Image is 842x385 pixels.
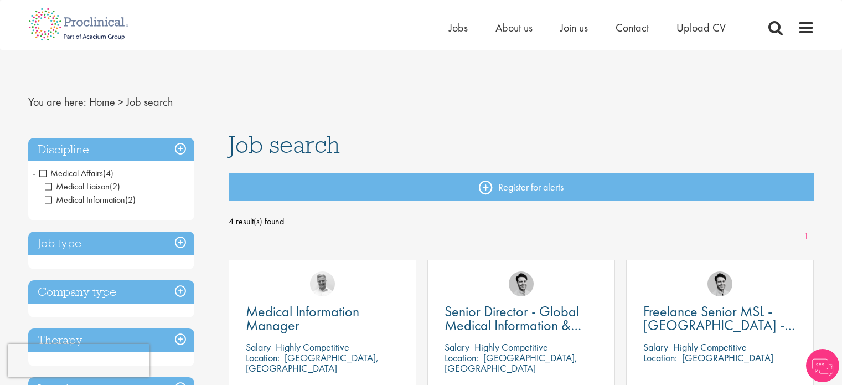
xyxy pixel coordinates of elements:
[126,95,173,109] span: Job search
[45,181,120,192] span: Medical Liaison
[495,20,533,35] a: About us
[28,280,194,304] h3: Company type
[449,20,468,35] a: Jobs
[643,305,797,332] a: Freelance Senior MSL - [GEOGRAPHIC_DATA] - Cardiovascular/ Rare Disease
[310,271,335,296] img: Joshua Bye
[229,130,340,160] span: Job search
[798,230,814,243] a: 1
[509,271,534,296] img: Thomas Pinnock
[246,341,271,353] span: Salary
[39,167,113,179] span: Medical Affairs
[246,351,280,364] span: Location:
[474,341,548,353] p: Highly Competitive
[229,173,814,201] a: Register for alerts
[643,351,677,364] span: Location:
[246,305,399,332] a: Medical Information Manager
[445,351,577,374] p: [GEOGRAPHIC_DATA], [GEOGRAPHIC_DATA]
[28,232,194,255] h3: Job type
[676,20,726,35] a: Upload CV
[643,341,668,353] span: Salary
[28,138,194,162] h3: Discipline
[110,181,120,192] span: (2)
[445,305,598,332] a: Senior Director - Global Medical Information & Medical Affairs
[45,194,125,206] span: Medical Information
[643,302,795,362] span: Freelance Senior MSL - [GEOGRAPHIC_DATA] - Cardiovascular/ Rare Disease
[28,95,86,109] span: You are here:
[118,95,123,109] span: >
[39,167,103,179] span: Medical Affairs
[229,213,814,230] span: 4 result(s) found
[89,95,115,109] a: breadcrumb link
[276,341,349,353] p: Highly Competitive
[445,351,478,364] span: Location:
[8,344,149,377] iframe: reCAPTCHA
[682,351,773,364] p: [GEOGRAPHIC_DATA]
[445,302,581,348] span: Senior Director - Global Medical Information & Medical Affairs
[707,271,732,296] img: Thomas Pinnock
[560,20,588,35] a: Join us
[28,328,194,352] h3: Therapy
[616,20,649,35] a: Contact
[246,302,359,335] span: Medical Information Manager
[246,351,379,374] p: [GEOGRAPHIC_DATA], [GEOGRAPHIC_DATA]
[806,349,839,382] img: Chatbot
[45,194,136,206] span: Medical Information
[45,181,110,192] span: Medical Liaison
[125,194,136,206] span: (2)
[103,167,113,179] span: (4)
[673,341,747,353] p: Highly Competitive
[445,341,469,353] span: Salary
[32,165,35,181] span: -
